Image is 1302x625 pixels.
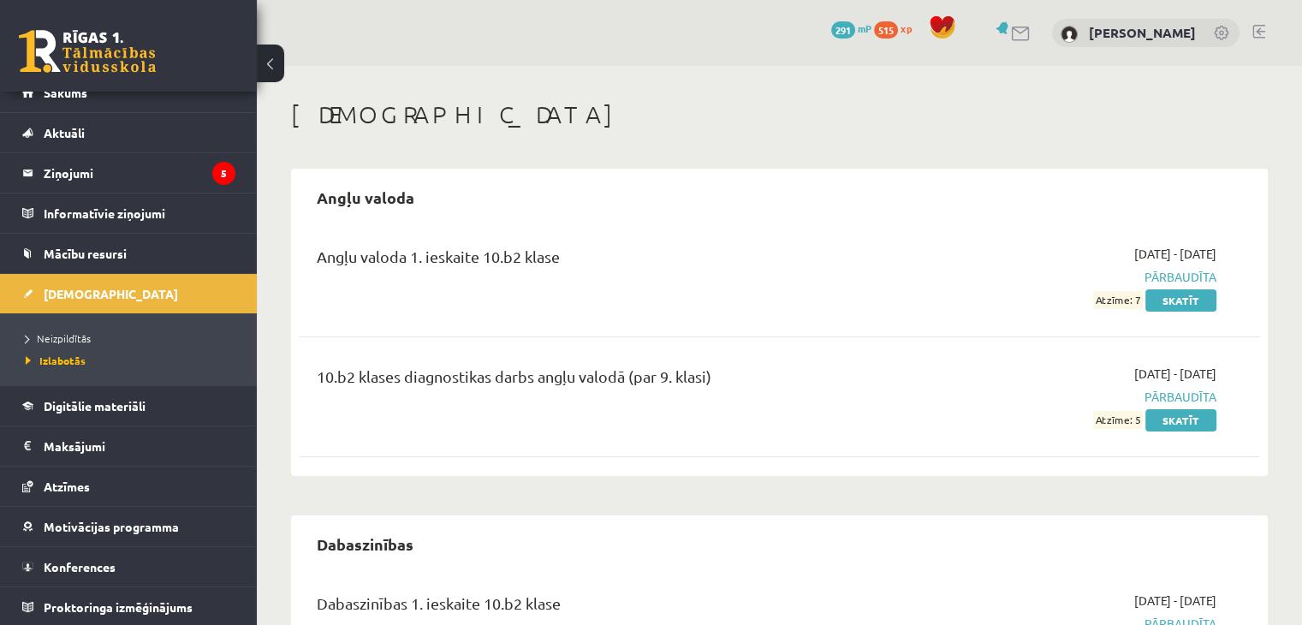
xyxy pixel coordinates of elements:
[44,246,127,261] span: Mācību resursi
[44,479,90,494] span: Atzīmes
[317,365,908,396] div: 10.b2 klases diagnostikas darbs angļu valodā (par 9. klasi)
[44,559,116,574] span: Konferences
[26,354,86,367] span: Izlabotās
[22,507,235,546] a: Motivācijas programma
[1145,409,1216,432] a: Skatīt
[1134,245,1216,263] span: [DATE] - [DATE]
[874,21,920,35] a: 515 xp
[22,234,235,273] a: Mācību resursi
[22,193,235,233] a: Informatīvie ziņojumi
[317,245,908,277] div: Angļu valoda 1. ieskaite 10.b2 klase
[22,467,235,506] a: Atzīmes
[901,21,912,35] span: xp
[44,286,178,301] span: [DEMOGRAPHIC_DATA]
[1061,26,1078,43] img: Artūrs Ungurs
[22,73,235,112] a: Sākums
[317,592,908,623] div: Dabaszinības 1. ieskaite 10.b2 klase
[874,21,898,39] span: 515
[934,268,1216,286] span: Pārbaudīta
[291,100,1268,129] h1: [DEMOGRAPHIC_DATA]
[300,177,431,217] h2: Angļu valoda
[1145,289,1216,312] a: Skatīt
[44,426,235,466] legend: Maksājumi
[934,388,1216,406] span: Pārbaudīta
[22,547,235,586] a: Konferences
[858,21,871,35] span: mP
[44,125,85,140] span: Aktuāli
[1093,291,1143,309] span: Atzīme: 7
[831,21,855,39] span: 291
[26,353,240,368] a: Izlabotās
[44,153,235,193] legend: Ziņojumi
[22,153,235,193] a: Ziņojumi5
[1089,24,1196,41] a: [PERSON_NAME]
[22,274,235,313] a: [DEMOGRAPHIC_DATA]
[22,426,235,466] a: Maksājumi
[212,162,235,185] i: 5
[300,524,431,564] h2: Dabaszinības
[44,519,179,534] span: Motivācijas programma
[26,330,240,346] a: Neizpildītās
[1134,365,1216,383] span: [DATE] - [DATE]
[26,331,91,345] span: Neizpildītās
[44,193,235,233] legend: Informatīvie ziņojumi
[19,30,156,73] a: Rīgas 1. Tālmācības vidusskola
[1134,592,1216,610] span: [DATE] - [DATE]
[22,113,235,152] a: Aktuāli
[44,85,87,100] span: Sākums
[44,599,193,615] span: Proktoringa izmēģinājums
[1093,411,1143,429] span: Atzīme: 5
[831,21,871,35] a: 291 mP
[44,398,146,414] span: Digitālie materiāli
[22,386,235,426] a: Digitālie materiāli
